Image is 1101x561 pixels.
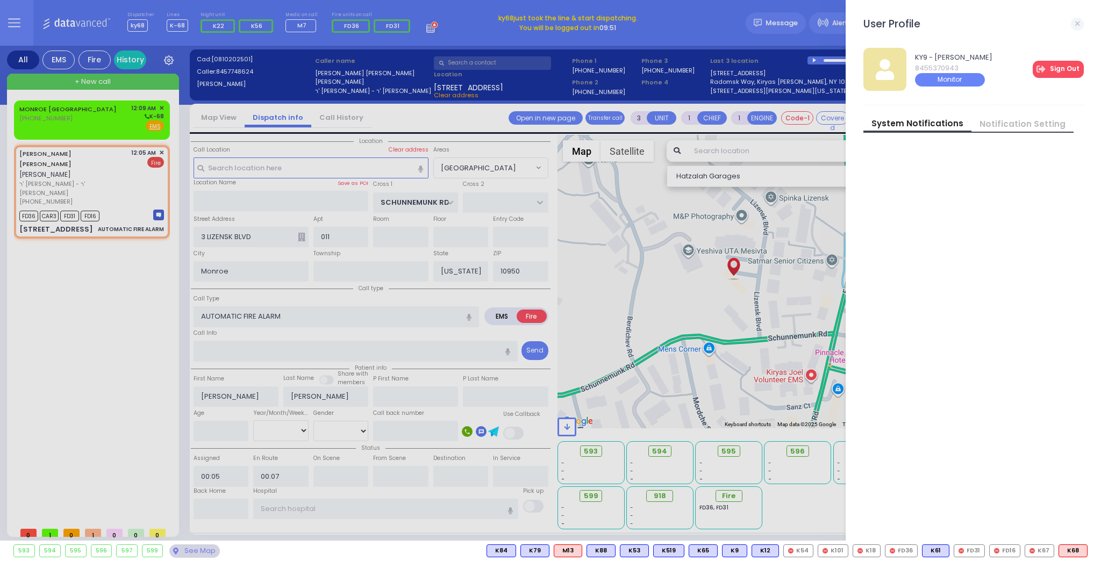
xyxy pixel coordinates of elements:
div: ALS [1059,544,1088,557]
div: FD16 [989,544,1020,557]
img: red-radio-icon.svg [890,548,895,553]
div: K61 [922,544,949,557]
div: ALS [554,544,582,557]
div: K9 [722,544,747,557]
div: Monitor [915,73,985,87]
div: M13 [554,544,582,557]
div: K53 [620,544,649,557]
div: K88 [587,544,616,557]
div: K519 [653,544,684,557]
div: BLS [487,544,516,557]
img: red-radio-icon.svg [959,548,964,553]
div: FD36 [885,544,918,557]
span: 8455370943 [915,63,992,74]
a: System Notifications [863,118,971,129]
div: BLS [722,544,747,557]
div: K18 [853,544,881,557]
div: K79 [520,544,549,557]
img: red-radio-icon.svg [857,548,863,553]
div: BLS [587,544,616,557]
span: KY9 - [PERSON_NAME] [915,52,992,63]
img: red-radio-icon.svg [994,548,999,553]
div: BLS [752,544,779,557]
div: K67 [1025,544,1054,557]
a: KY9 - [PERSON_NAME] 8455370943 [915,52,992,73]
div: BLS [689,544,718,557]
a: Notification Setting [971,118,1074,130]
div: K65 [689,544,718,557]
div: BLS [653,544,684,557]
div: 597 [117,545,137,557]
div: 594 [40,545,61,557]
h3: User Profile [863,18,920,30]
div: K101 [818,544,848,557]
div: K68 [1059,544,1088,557]
div: K54 [783,544,813,557]
div: 596 [91,545,112,557]
img: red-radio-icon.svg [823,548,828,553]
div: BLS [520,544,549,557]
a: Sign Out [1033,61,1084,78]
div: 595 [66,545,86,557]
div: 593 [14,545,34,557]
div: BLS [922,544,949,557]
div: 599 [142,545,163,557]
div: See map [169,544,220,558]
div: K84 [487,544,516,557]
img: red-radio-icon.svg [788,548,793,553]
div: FD31 [954,544,985,557]
div: K12 [752,544,779,557]
div: BLS [620,544,649,557]
img: red-radio-icon.svg [1029,548,1035,553]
